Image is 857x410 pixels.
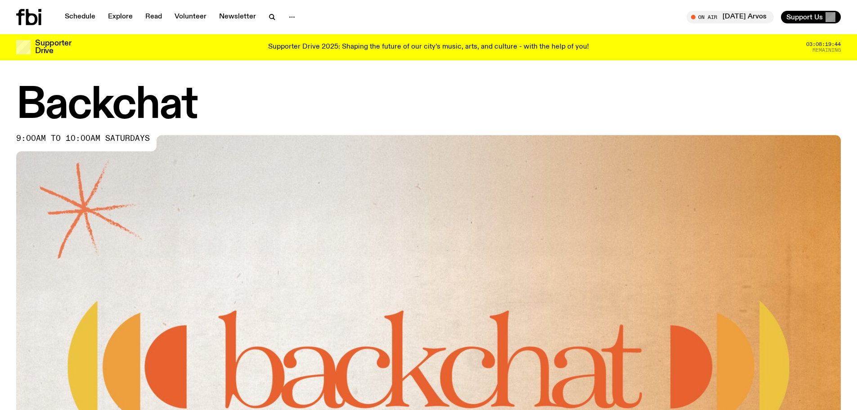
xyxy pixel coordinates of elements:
span: Support Us [786,13,823,21]
span: Remaining [812,48,841,53]
a: Explore [103,11,138,23]
a: Newsletter [214,11,261,23]
a: Read [140,11,167,23]
button: Support Us [781,11,841,23]
span: 03:08:19:44 [806,42,841,47]
h3: Supporter Drive [35,40,71,55]
h1: Backchat [16,86,841,126]
a: Volunteer [169,11,212,23]
p: Supporter Drive 2025: Shaping the future of our city’s music, arts, and culture - with the help o... [268,43,589,51]
button: On Air[DATE] Arvos [686,11,774,23]
span: 9:00am to 10:00am saturdays [16,135,150,142]
a: Schedule [59,11,101,23]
